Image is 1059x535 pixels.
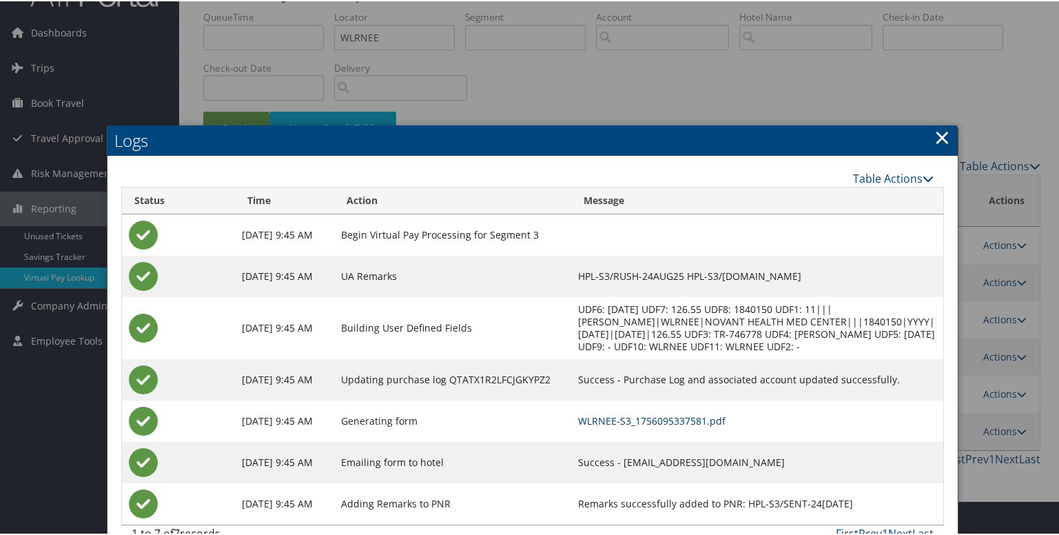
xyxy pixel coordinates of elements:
[578,413,726,426] a: WLRNEE-S3_1756095337581.pdf
[334,399,571,441] td: Generating form
[571,254,943,296] td: HPL-S3/RUSH-24AUG25 HPL-S3/[DOMAIN_NAME]
[934,122,950,150] a: Close
[235,254,334,296] td: [DATE] 9:45 AM
[107,124,958,154] h2: Logs
[571,296,943,358] td: UDF6: [DATE] UDF7: 126.55 UDF8: 1840150 UDF1: 11|||[PERSON_NAME]|WLRNEE|NOVANT HEALTH MED CENTER|...
[235,482,334,523] td: [DATE] 9:45 AM
[853,170,934,185] a: Table Actions
[571,358,943,399] td: Success - Purchase Log and associated account updated successfully.
[235,186,334,213] th: Time: activate to sort column ascending
[235,399,334,441] td: [DATE] 9:45 AM
[334,296,571,358] td: Building User Defined Fields
[235,296,334,358] td: [DATE] 9:45 AM
[235,358,334,399] td: [DATE] 9:45 AM
[122,186,236,213] th: Status: activate to sort column ascending
[571,441,943,482] td: Success - [EMAIL_ADDRESS][DOMAIN_NAME]
[571,186,943,213] th: Message: activate to sort column ascending
[334,254,571,296] td: UA Remarks
[334,358,571,399] td: Updating purchase log QTATX1R2LFCJGKYPZ2
[334,482,571,523] td: Adding Remarks to PNR
[334,441,571,482] td: Emailing form to hotel
[235,213,334,254] td: [DATE] 9:45 AM
[334,186,571,213] th: Action: activate to sort column ascending
[235,441,334,482] td: [DATE] 9:45 AM
[334,213,571,254] td: Begin Virtual Pay Processing for Segment 3
[571,482,943,523] td: Remarks successfully added to PNR: HPL-S3/SENT-24[DATE]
